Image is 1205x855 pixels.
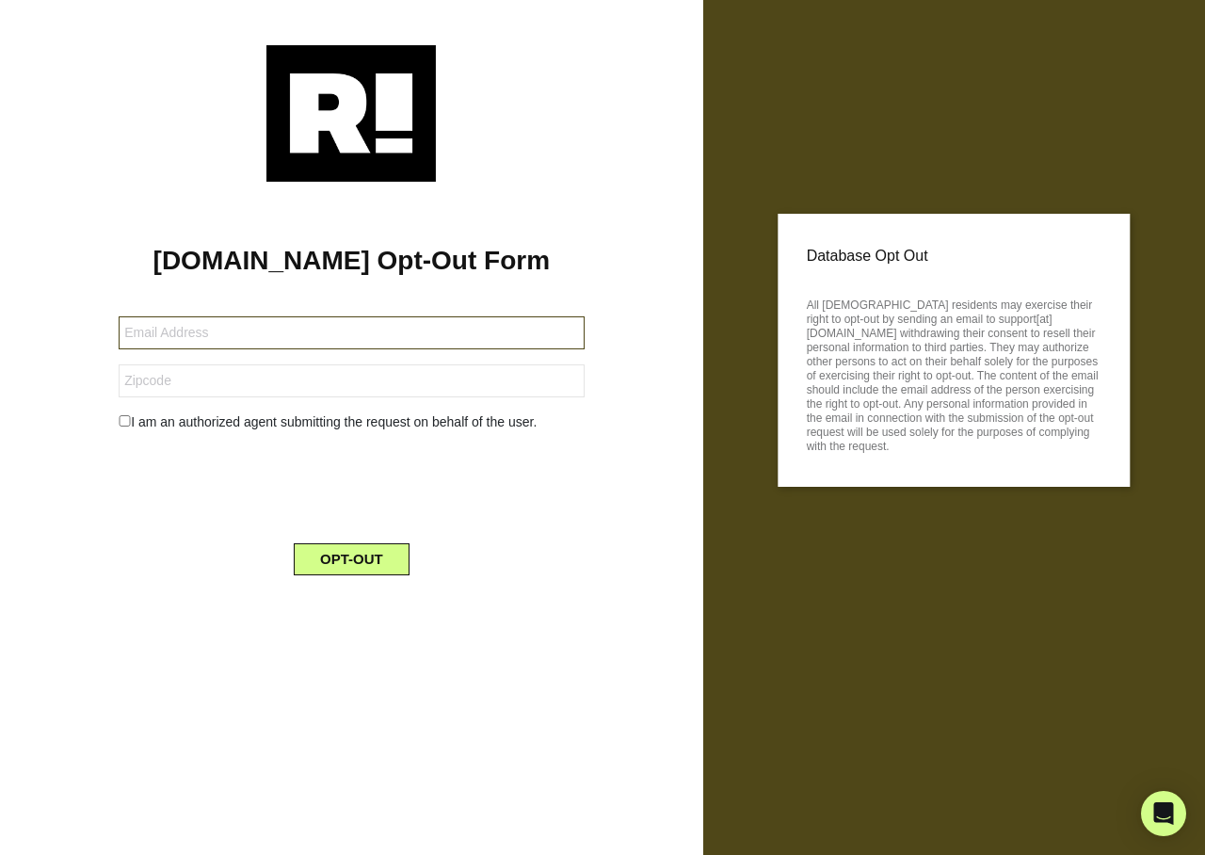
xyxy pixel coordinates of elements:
h1: [DOMAIN_NAME] Opt-Out Form [28,245,675,277]
img: Retention.com [266,45,436,182]
input: Zipcode [119,364,584,397]
button: OPT-OUT [294,543,410,575]
p: Database Opt Out [807,242,1101,270]
p: All [DEMOGRAPHIC_DATA] residents may exercise their right to opt-out by sending an email to suppo... [807,293,1101,454]
div: I am an authorized agent submitting the request on behalf of the user. [104,412,598,432]
input: Email Address [119,316,584,349]
iframe: reCAPTCHA [208,447,494,521]
div: Open Intercom Messenger [1141,791,1186,836]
